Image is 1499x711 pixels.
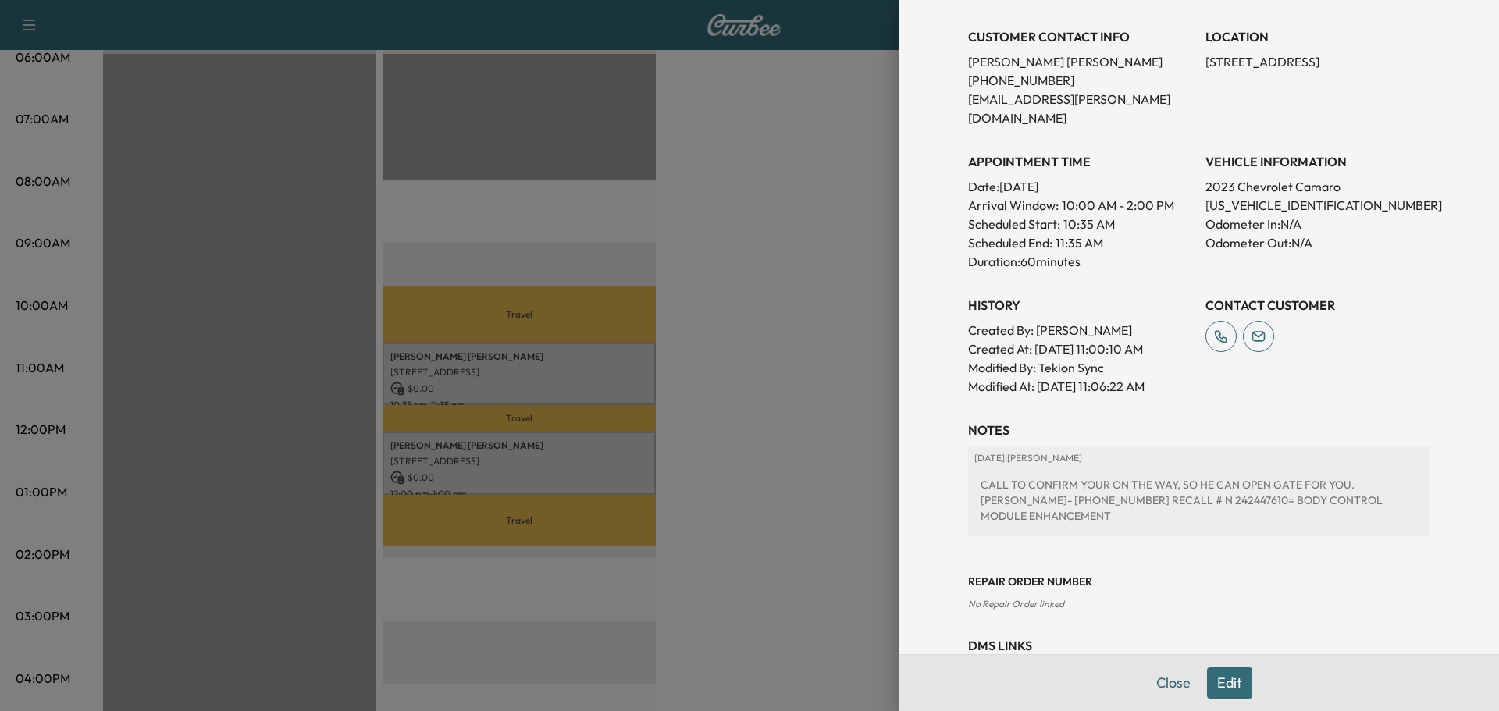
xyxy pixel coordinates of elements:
[968,377,1193,396] p: Modified At : [DATE] 11:06:22 AM
[968,598,1064,610] span: No Repair Order linked
[968,90,1193,127] p: [EMAIL_ADDRESS][PERSON_NAME][DOMAIN_NAME]
[968,421,1430,439] h3: NOTES
[968,196,1193,215] p: Arrival Window:
[968,233,1052,252] p: Scheduled End:
[974,471,1424,530] div: CALL TO CONFIRM YOUR ON THE WAY, SO HE CAN OPEN GATE FOR YOU. [PERSON_NAME]- [PHONE_NUMBER] RECAL...
[968,340,1193,358] p: Created At : [DATE] 11:00:10 AM
[974,452,1424,464] p: [DATE] | [PERSON_NAME]
[1062,196,1174,215] span: 10:00 AM - 2:00 PM
[1205,196,1430,215] p: [US_VEHICLE_IDENTIFICATION_NUMBER]
[968,177,1193,196] p: Date: [DATE]
[1205,27,1430,46] h3: LOCATION
[968,252,1193,271] p: Duration: 60 minutes
[968,52,1193,71] p: [PERSON_NAME] [PERSON_NAME]
[1205,296,1430,315] h3: CONTACT CUSTOMER
[1205,52,1430,71] p: [STREET_ADDRESS]
[968,321,1193,340] p: Created By : [PERSON_NAME]
[1205,233,1430,252] p: Odometer Out: N/A
[968,27,1193,46] h3: CUSTOMER CONTACT INFO
[968,215,1060,233] p: Scheduled Start:
[968,296,1193,315] h3: History
[968,152,1193,171] h3: APPOINTMENT TIME
[1205,152,1430,171] h3: VEHICLE INFORMATION
[1205,177,1430,196] p: 2023 Chevrolet Camaro
[968,71,1193,90] p: [PHONE_NUMBER]
[1207,667,1252,699] button: Edit
[968,636,1430,655] h3: DMS Links
[1063,215,1115,233] p: 10:35 AM
[1056,233,1103,252] p: 11:35 AM
[968,358,1193,377] p: Modified By : Tekion Sync
[968,574,1430,589] h3: Repair Order number
[1205,215,1430,233] p: Odometer In: N/A
[1146,667,1201,699] button: Close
